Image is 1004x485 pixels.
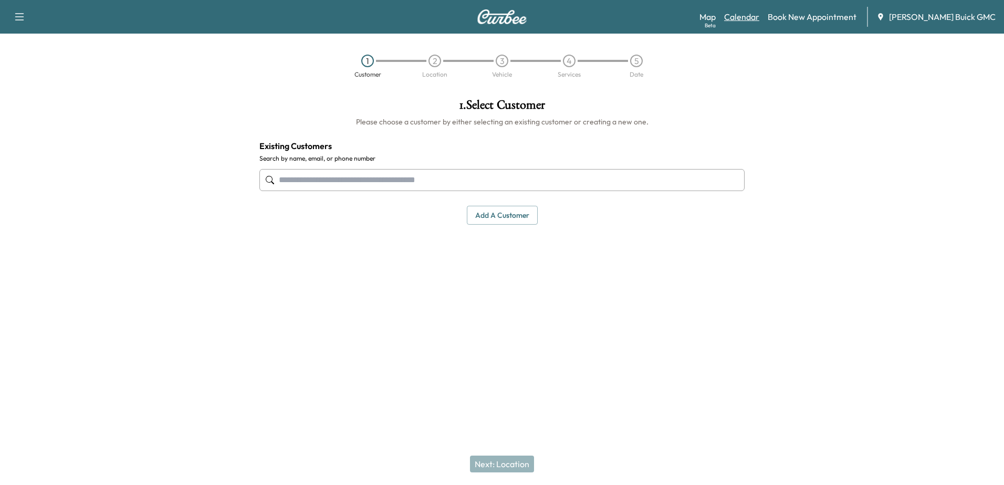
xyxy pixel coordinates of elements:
div: Location [422,71,447,78]
div: Services [558,71,581,78]
a: Calendar [724,10,759,23]
div: Date [630,71,643,78]
div: 2 [428,55,441,67]
div: Vehicle [492,71,512,78]
div: Customer [354,71,381,78]
div: Beta [705,22,716,29]
button: Add a customer [467,206,538,225]
h1: 1 . Select Customer [259,99,745,117]
h4: Existing Customers [259,140,745,152]
img: Curbee Logo [477,9,527,24]
a: MapBeta [699,10,716,23]
h6: Please choose a customer by either selecting an existing customer or creating a new one. [259,117,745,127]
a: Book New Appointment [768,10,856,23]
span: [PERSON_NAME] Buick GMC [889,10,996,23]
div: 3 [496,55,508,67]
div: 4 [563,55,576,67]
div: 1 [361,55,374,67]
div: 5 [630,55,643,67]
label: Search by name, email, or phone number [259,154,745,163]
